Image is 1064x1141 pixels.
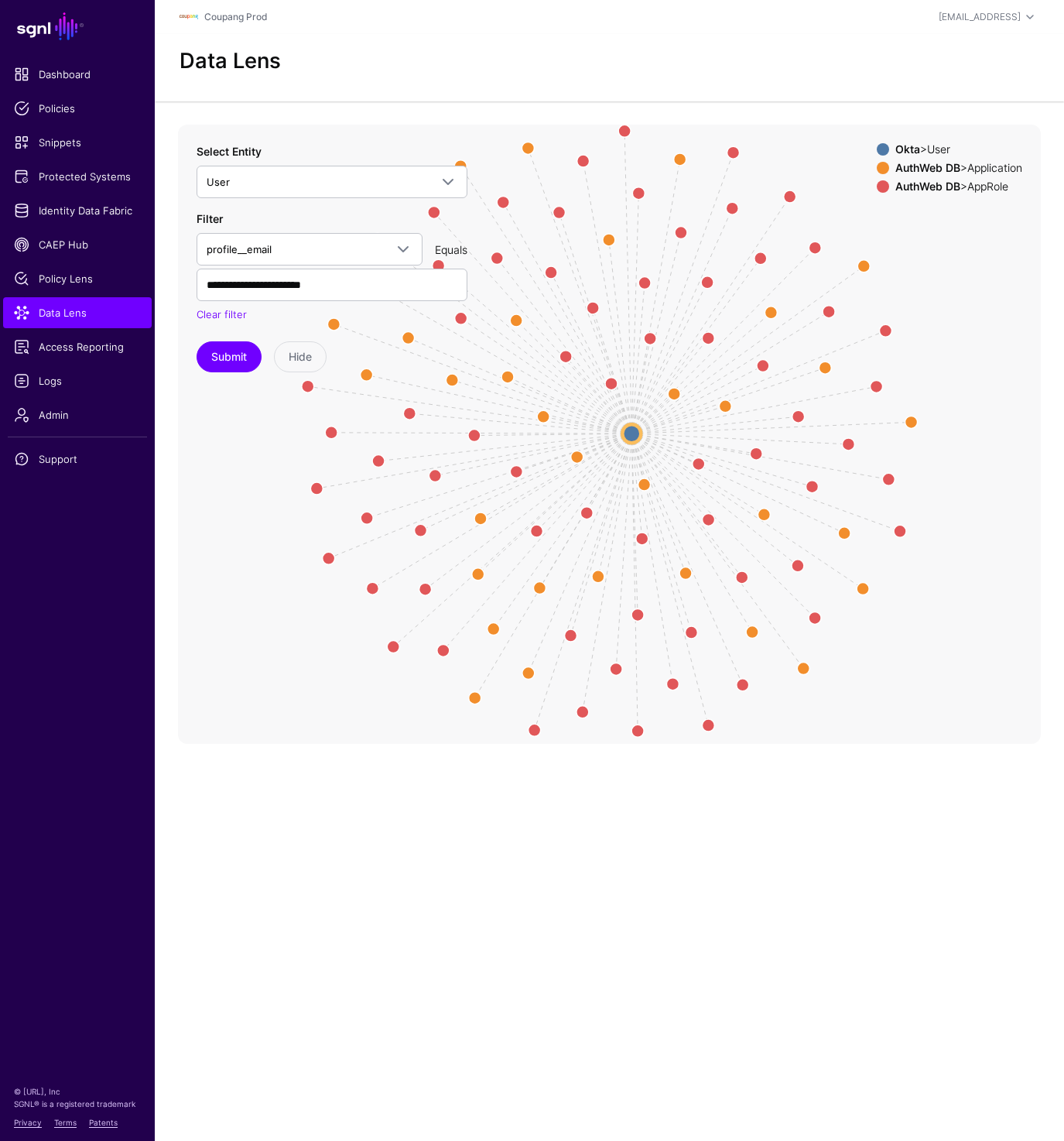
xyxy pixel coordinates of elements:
a: Clear filter [197,308,247,320]
strong: AuthWeb DB [895,180,960,193]
a: Access Reporting [3,331,152,362]
button: Hide [274,341,327,372]
a: Policies [3,93,152,124]
a: Coupang Prod [204,11,267,22]
a: CAEP Hub [3,229,152,260]
a: SGNL [9,9,145,43]
a: Patents [89,1118,118,1127]
p: SGNL® is a registered trademark [14,1098,141,1110]
span: Support [14,451,141,467]
span: Admin [14,407,141,423]
span: Access Reporting [14,339,141,355]
button: Submit [197,341,262,372]
span: Snippets [14,135,141,150]
span: Identity Data Fabric [14,203,141,218]
h2: Data Lens [180,49,281,74]
div: > Application [892,162,1025,174]
label: Filter [197,211,223,227]
span: Dashboard [14,67,141,82]
strong: AuthWeb DB [895,161,960,174]
a: Privacy [14,1118,42,1127]
span: Policy Lens [14,271,141,286]
span: profile__email [207,243,272,255]
a: Logs [3,365,152,396]
a: Admin [3,399,152,430]
div: > AppRole [892,180,1025,193]
p: © [URL], Inc [14,1085,141,1098]
div: [EMAIL_ADDRESS] [939,10,1021,24]
span: Logs [14,373,141,389]
a: Data Lens [3,297,152,328]
a: Terms [54,1118,77,1127]
div: Equals [429,242,474,258]
a: Policy Lens [3,263,152,294]
img: svg+xml;base64,PHN2ZyBpZD0iTG9nbyIgeG1sbnM9Imh0dHA6Ly93d3cudzMub3JnLzIwMDAvc3ZnIiB3aWR0aD0iMTIxLj... [180,8,198,26]
a: Protected Systems [3,161,152,192]
span: Protected Systems [14,169,141,184]
a: Dashboard [3,59,152,90]
span: Data Lens [14,305,141,320]
a: Snippets [3,127,152,158]
a: Identity Data Fabric [3,195,152,226]
strong: Okta [895,142,920,156]
span: Policies [14,101,141,116]
label: Select Entity [197,143,262,159]
span: User [207,176,230,188]
div: > User [892,143,1025,156]
span: CAEP Hub [14,237,141,252]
